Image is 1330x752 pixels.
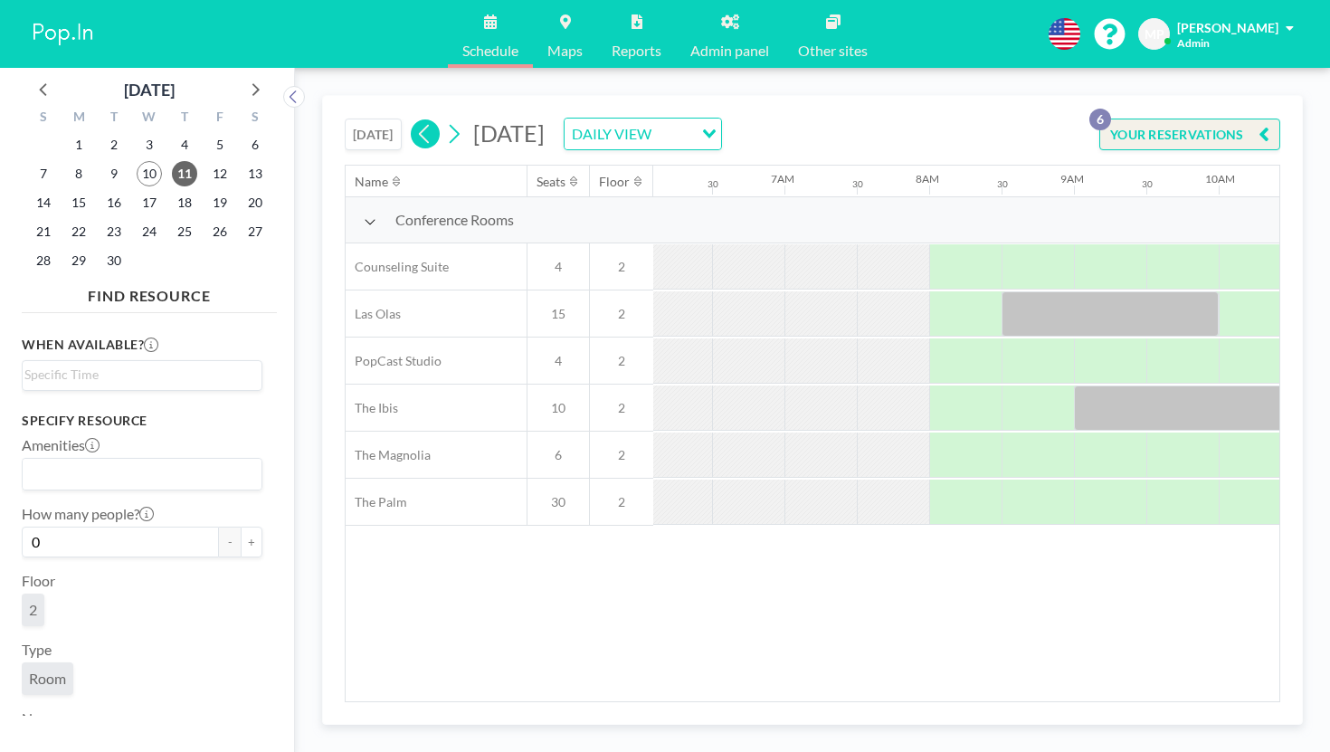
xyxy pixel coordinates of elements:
[1099,119,1280,150] button: YOUR RESERVATIONS6
[1177,20,1278,35] span: [PERSON_NAME]
[101,132,127,157] span: Tuesday, September 2, 2025
[172,161,197,186] span: Thursday, September 11, 2025
[101,161,127,186] span: Tuesday, September 9, 2025
[241,527,262,557] button: +
[590,353,653,369] span: 2
[29,670,66,688] span: Room
[547,43,583,58] span: Maps
[202,107,237,130] div: F
[23,459,261,490] div: Search for option
[565,119,721,149] div: Search for option
[31,161,56,186] span: Sunday, September 7, 2025
[997,178,1008,190] div: 30
[527,400,589,416] span: 10
[31,190,56,215] span: Sunday, September 14, 2025
[23,361,261,388] div: Search for option
[166,107,202,130] div: T
[346,306,401,322] span: Las Olas
[242,219,268,244] span: Saturday, September 27, 2025
[132,107,167,130] div: W
[395,211,514,229] span: Conference Rooms
[346,259,449,275] span: Counseling Suite
[590,259,653,275] span: 2
[473,119,545,147] span: [DATE]
[527,447,589,463] span: 6
[62,107,97,130] div: M
[708,178,718,190] div: 30
[852,178,863,190] div: 30
[345,119,402,150] button: [DATE]
[22,572,55,590] label: Floor
[590,306,653,322] span: 2
[101,219,127,244] span: Tuesday, September 23, 2025
[29,16,98,52] img: organization-logo
[462,43,518,58] span: Schedule
[66,248,91,273] span: Monday, September 29, 2025
[1142,178,1153,190] div: 30
[1205,172,1235,186] div: 10AM
[66,132,91,157] span: Monday, September 1, 2025
[346,353,442,369] span: PopCast Studio
[101,248,127,273] span: Tuesday, September 30, 2025
[568,122,655,146] span: DAILY VIEW
[207,190,233,215] span: Friday, September 19, 2025
[612,43,661,58] span: Reports
[22,280,277,305] h4: FIND RESOURCE
[207,161,233,186] span: Friday, September 12, 2025
[690,43,769,58] span: Admin panel
[172,219,197,244] span: Thursday, September 25, 2025
[242,161,268,186] span: Saturday, September 13, 2025
[346,400,398,416] span: The Ibis
[137,190,162,215] span: Wednesday, September 17, 2025
[31,248,56,273] span: Sunday, September 28, 2025
[1145,26,1164,43] span: MP
[24,462,252,486] input: Search for option
[537,174,565,190] div: Seats
[137,219,162,244] span: Wednesday, September 24, 2025
[590,447,653,463] span: 2
[31,219,56,244] span: Sunday, September 21, 2025
[24,365,252,385] input: Search for option
[29,601,37,619] span: 2
[1177,36,1210,50] span: Admin
[771,172,794,186] div: 7AM
[590,400,653,416] span: 2
[1089,109,1111,130] p: 6
[219,527,241,557] button: -
[124,77,175,102] div: [DATE]
[22,436,100,454] label: Amenities
[66,219,91,244] span: Monday, September 22, 2025
[207,132,233,157] span: Friday, September 5, 2025
[346,494,407,510] span: The Palm
[207,219,233,244] span: Friday, September 26, 2025
[590,494,653,510] span: 2
[66,161,91,186] span: Monday, September 8, 2025
[242,132,268,157] span: Saturday, September 6, 2025
[527,306,589,322] span: 15
[657,122,691,146] input: Search for option
[137,161,162,186] span: Wednesday, September 10, 2025
[137,132,162,157] span: Wednesday, September 3, 2025
[172,190,197,215] span: Thursday, September 18, 2025
[346,447,431,463] span: The Magnolia
[242,190,268,215] span: Saturday, September 20, 2025
[22,413,262,429] h3: Specify resource
[22,709,59,728] label: Name
[97,107,132,130] div: T
[798,43,868,58] span: Other sites
[66,190,91,215] span: Monday, September 15, 2025
[527,353,589,369] span: 4
[22,641,52,659] label: Type
[916,172,939,186] div: 8AM
[237,107,272,130] div: S
[172,132,197,157] span: Thursday, September 4, 2025
[599,174,630,190] div: Floor
[22,505,154,523] label: How many people?
[355,174,388,190] div: Name
[26,107,62,130] div: S
[101,190,127,215] span: Tuesday, September 16, 2025
[527,259,589,275] span: 4
[1060,172,1084,186] div: 9AM
[527,494,589,510] span: 30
